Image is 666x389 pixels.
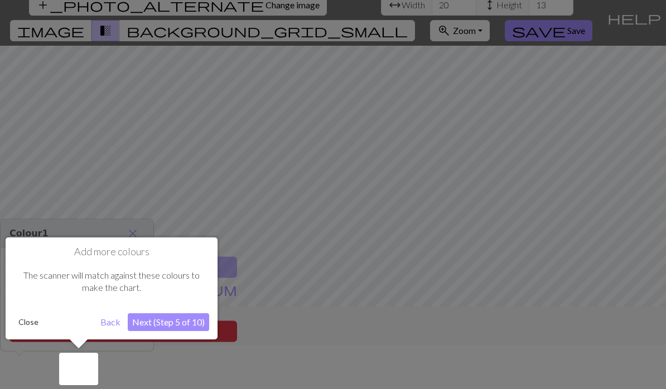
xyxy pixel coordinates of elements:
[14,258,209,305] div: The scanner will match against these colours to make the chart.
[96,313,125,331] button: Back
[128,313,209,331] button: Next (Step 5 of 10)
[14,246,209,258] h1: Add more colours
[6,237,218,339] div: Add more colours
[14,314,43,330] button: Close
